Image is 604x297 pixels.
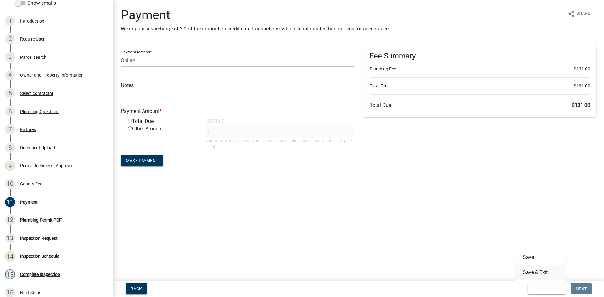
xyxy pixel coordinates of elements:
div: 14 [5,251,15,261]
li: Total Fees [370,83,590,89]
div: 7 [5,124,15,135]
div: Require User [20,37,45,41]
div: 3 [5,52,15,62]
span: Next [576,286,587,291]
button: shareShare [562,8,595,20]
span: Back [131,286,142,291]
div: Owner and Property Information [20,73,84,77]
li: Plumbing Fee [370,66,590,72]
div: County Fee [20,182,42,186]
button: Save & Exit [515,265,566,280]
div: 11 [5,197,15,207]
div: Payment [20,200,38,204]
div: Parcel search [20,55,47,59]
button: Back [126,283,147,294]
div: Total Due [123,118,202,125]
div: 5 [5,88,15,98]
div: 4 [5,70,15,80]
div: Plumbing Questions [20,109,59,114]
div: Plumbing Permit PDF [20,218,62,222]
span: Make Payment [126,158,158,163]
span: $131.00 [574,83,590,89]
h6: Total Due [370,102,590,108]
button: Save & Exit [528,283,566,294]
div: Complete Inspection [20,272,60,277]
div: 2 [5,34,15,44]
span: Share [576,10,590,18]
button: Save [515,250,566,265]
p: We impose a surcharge of 3% of the amount on credit card transactions, which is not greater than ... [121,25,390,33]
div: 15 [5,269,15,279]
div: Save & Exit [515,247,566,283]
div: 12 [5,215,15,225]
button: Next [571,283,592,294]
div: Inspection Schedule [20,254,59,258]
h1: Payment [121,8,390,23]
div: Other Amount [123,125,202,150]
div: Introduction [20,19,44,23]
h6: Fee Summary [370,52,590,61]
div: Permit Technician Approval [20,163,73,168]
div: 10 [5,179,15,189]
span: $131.00 [572,102,590,108]
div: Fixtures [20,127,36,132]
div: Inspection Request [20,236,58,240]
div: 13 [5,233,15,243]
button: Make Payment [121,155,163,166]
div: Payment Amount [116,107,359,115]
div: Document Upload [20,146,55,150]
div: 8 [5,143,15,153]
div: 9 [5,161,15,171]
span: $131.00 [574,66,590,72]
i: share [568,10,575,18]
div: Select contractor [20,91,53,96]
span: Save & Exit [533,286,557,291]
div: 1 [5,16,15,26]
div: 6 [5,107,15,117]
